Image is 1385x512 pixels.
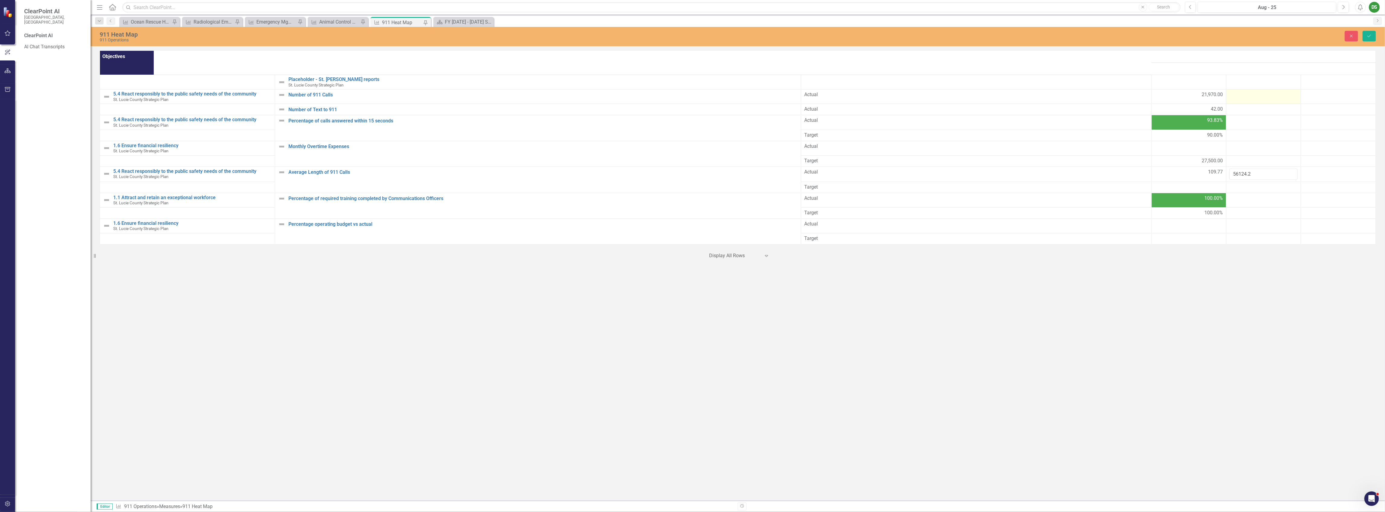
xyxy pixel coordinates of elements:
small: [GEOGRAPHIC_DATA], [GEOGRAPHIC_DATA] [24,15,85,25]
img: ClearPoint Strategy [3,7,14,17]
iframe: Intercom live chat [1364,491,1379,506]
div: ClearPoint AI [24,32,85,39]
a: AI Chat Transcripts [24,44,85,50]
span: ClearPoint AI [24,8,85,15]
